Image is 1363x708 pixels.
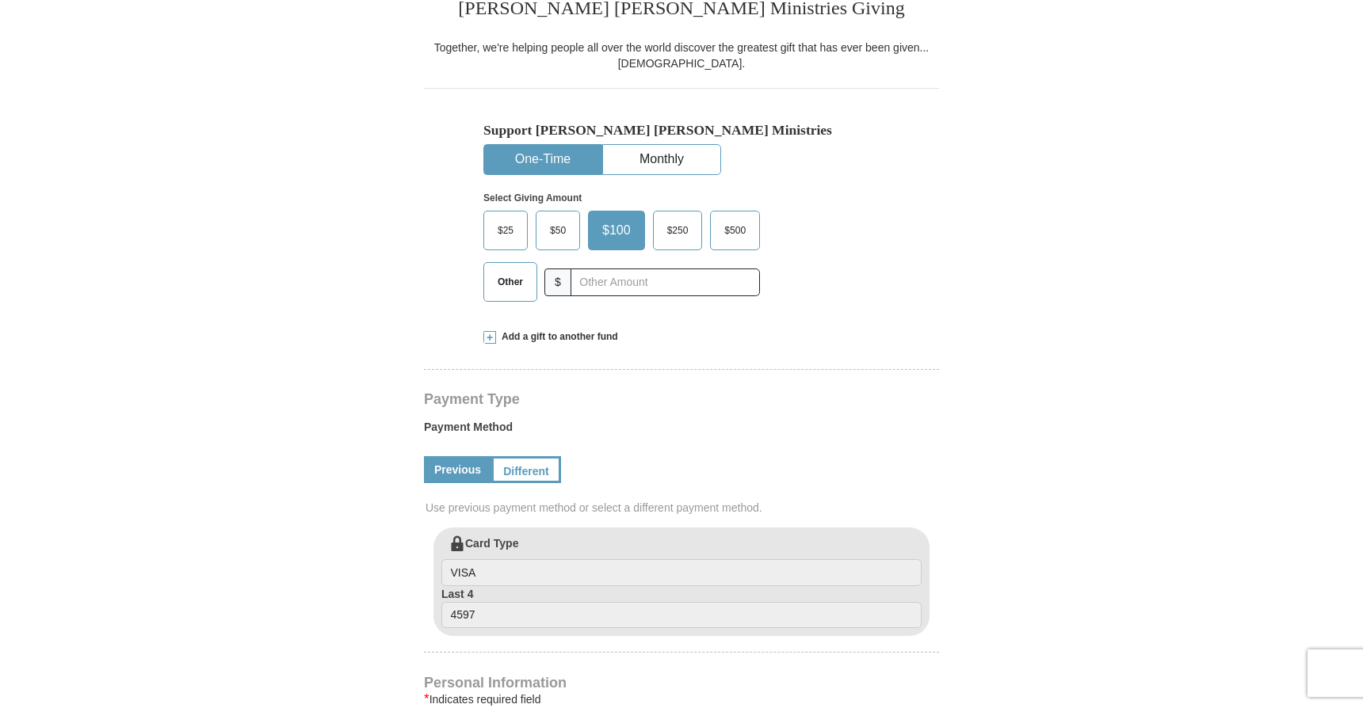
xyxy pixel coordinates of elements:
[424,419,939,443] label: Payment Method
[426,500,941,516] span: Use previous payment method or select a different payment method.
[424,40,939,71] div: Together, we're helping people all over the world discover the greatest gift that has ever been g...
[424,393,939,405] h4: Payment Type
[490,219,521,242] span: $25
[483,192,582,204] strong: Select Giving Amount
[542,219,574,242] span: $50
[441,559,922,586] input: Card Type
[491,456,561,483] a: Different
[483,122,880,139] h5: Support [PERSON_NAME] [PERSON_NAME] Ministries
[571,268,760,296] input: Other Amount
[424,676,939,689] h4: Personal Information
[441,602,922,629] input: Last 4
[490,270,531,294] span: Other
[659,219,697,242] span: $250
[603,145,720,174] button: Monthly
[496,330,618,344] span: Add a gift to another fund
[594,219,639,242] span: $100
[716,219,754,242] span: $500
[424,456,491,483] a: Previous
[441,535,922,586] label: Card Type
[544,268,571,296] span: $
[484,145,601,174] button: One-Time
[441,586,922,629] label: Last 4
